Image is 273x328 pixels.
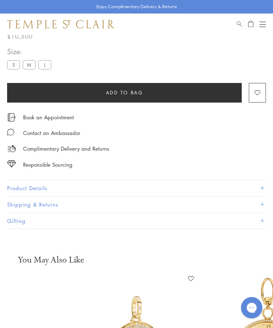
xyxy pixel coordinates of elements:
img: icon_appointment.svg [7,113,16,121]
div: Responsible Sourcing [23,160,73,169]
div: Contact an Ambassador [23,129,80,137]
span: $10,500 [7,32,33,41]
img: icon_sourcing.svg [7,160,16,167]
a: Open Shopping Bag [248,20,253,28]
button: Shipping & Returns [7,197,266,213]
label: S [7,60,20,69]
p: Complimentary Delivery and Returns [23,144,109,153]
iframe: Gorgias live chat messenger [237,295,266,321]
button: Gifting [7,213,266,229]
button: Product Details [7,180,266,196]
p: Enjoy Complimentary Delivery & Returns [96,3,177,10]
img: icon_delivery.svg [7,144,16,153]
img: Temple St. Clair [7,20,114,28]
span: Add to bag [106,89,143,97]
label: L [38,60,51,69]
a: Search [237,20,242,28]
button: Add to bag [7,83,242,103]
img: MessageIcon-01_2.svg [7,129,14,136]
span: Size: [7,46,54,57]
label: M [23,60,36,69]
a: Book an Appointment [23,113,74,121]
button: Open navigation [259,20,266,28]
h3: You May Also Like [18,254,255,266]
